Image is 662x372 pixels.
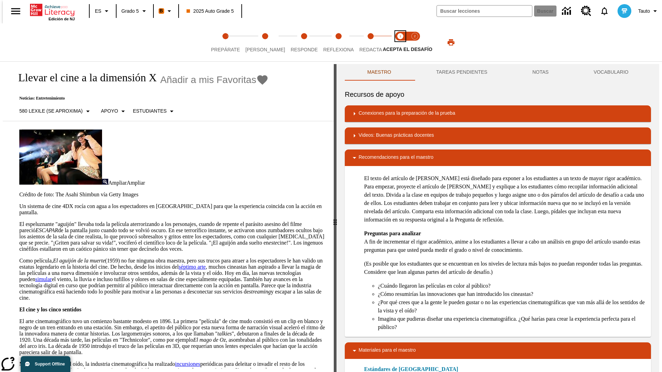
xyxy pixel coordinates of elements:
p: El texto del artículo de [PERSON_NAME] está diseñado para exponer a los estudiantes a un texto de... [364,174,645,224]
p: Noticias: Entretenimiento [11,96,269,101]
button: Responde step 3 of 5 [285,23,323,61]
button: Añadir a mis Favoritas - Llevar el cine a la dimensión X [160,74,269,86]
span: [PERSON_NAME] [245,47,285,52]
em: este [269,240,277,246]
p: Apoyo [101,107,118,115]
p: 580 Lexile (Se aproxima) [19,107,83,115]
div: activity [337,64,659,372]
button: Abrir el menú lateral [6,1,26,21]
text: 1 [399,34,401,38]
button: Acepta el desafío lee step 1 of 2 [390,23,410,61]
button: Lenguaje: ES, Selecciona un idioma [92,5,114,17]
a: Centro de información [558,2,577,21]
button: Prepárate step 1 of 5 [205,23,245,61]
div: Materiales para el maestro [345,342,651,359]
div: Recomendaciones para el maestro [345,149,651,166]
button: Grado: Grado 5, Elige un grado [119,5,151,17]
p: Crédito de foto: The Asahi Shimbun vía Getty Images [19,192,325,198]
button: TAREAS PENDIENTES [414,64,510,81]
h1: Llevar el cine a la dimensión X [11,71,157,84]
p: Videos: Buenas prácticas docentes [359,132,434,140]
div: Conexiones para la preparación de la prueba [345,105,651,122]
button: Support Offline [21,356,70,372]
img: avatar image [618,4,631,18]
a: simular [35,276,52,282]
p: Conexiones para la preparación de la prueba [359,110,455,118]
p: Un sistema de cine 4DX rocía con agua a los espectadores en [GEOGRAPHIC_DATA] para que la experie... [19,203,325,216]
em: talkies [218,331,232,337]
p: (Es posible que los estudiantes que se encuentran en los niveles de lectura más bajos no puedan r... [364,260,645,276]
p: Como película, (1959) no fue ninguna obra maestra, pero sus trucos para atraer a los espectadores... [19,258,325,301]
span: Grado 5 [121,8,139,15]
div: Instructional Panel Tabs [345,64,651,81]
a: Centro de recursos, Se abrirá en una pestaña nueva. [577,2,595,20]
button: Seleccione Lexile, 580 Lexile (Se aproxima) [17,105,95,117]
button: Escoja un nuevo avatar [613,2,635,20]
h6: Recursos de apoyo [345,89,651,100]
li: ¿Cómo resumirías las innovaciones que han introducido los cineastas? [378,290,645,298]
span: B [160,7,163,15]
div: Pulsa la tecla de intro o la barra espaciadora y luego presiona las flechas de derecha e izquierd... [334,64,337,372]
button: Reflexiona step 4 of 5 [318,23,359,61]
span: 2025 Auto Grade 5 [187,8,234,15]
span: ACEPTA EL DESAFÍO [383,46,432,52]
button: NOTAS [510,64,571,81]
span: ES [95,8,101,15]
p: Recomendaciones para el maestro [359,154,433,162]
p: Materiales para el maestro [359,347,416,355]
button: Tipo de apoyo, Apoyo [98,105,130,117]
em: El mago de Oz [193,337,226,343]
img: Ampliar [102,179,108,185]
button: Imprimir [440,36,462,49]
span: Responde [291,47,318,52]
a: séptimo arte [179,264,206,270]
div: reading [3,64,334,369]
span: Edición de NJ [49,17,75,21]
span: Support Offline [35,362,65,366]
div: Videos: Buenas prácticas docentes [345,127,651,144]
strong: Preguntas para analizar [364,230,421,236]
p: A fin de incrementar el rigor académico, anime a los estudiantes a llevar a cabo un análisis en g... [364,229,645,254]
button: VOCABULARIO [571,64,651,81]
a: incursiones [175,361,200,367]
button: Redacta step 5 of 5 [354,23,388,61]
em: streaming [249,289,271,294]
span: Prepárate [211,47,240,52]
em: El aguijón de la muerte [53,258,105,263]
button: Boost El color de la clase es anaranjado. Cambiar el color de la clase. [156,5,176,17]
li: ¿Por qué crees que a la gente le pueden gustar o no las experiencias cinematográficas que van más... [378,298,645,315]
li: ¿Cuándo llegaron las películas en color al público? [378,282,645,290]
button: Seleccionar estudiante [130,105,179,117]
a: Notificaciones [595,2,613,20]
input: Buscar campo [437,6,532,17]
p: Estudiantes [133,107,167,115]
div: Portada [30,2,75,21]
em: ESCAPAR [36,227,58,233]
img: El panel situado frente a los asientos rocía con agua nebulizada al feliz público en un cine equi... [19,130,102,185]
span: Redacta [359,47,382,52]
button: Perfil/Configuración [635,5,662,17]
button: Lee step 2 of 5 [240,23,291,61]
span: Tauto [638,8,650,15]
p: El arte cinematográfico tuvo un comienzo bastante modesto en 1896. La primera "película" de cine ... [19,318,325,355]
button: Acepta el desafío contesta step 2 of 2 [405,23,425,61]
li: Imagina que pudieras diseñar una experiencia cinematográfica. ¿Qué harías para crear la experienc... [378,315,645,331]
button: Maestro [345,64,414,81]
text: 2 [414,34,415,38]
span: Ampliar [127,180,145,186]
span: Añadir a mis Favoritas [160,74,257,85]
span: Ampliar [108,180,127,186]
strong: El cine y los cinco sentidos [19,307,81,312]
p: El espeluznante "aguijón" llevaba toda la película aterrorizando a los personajes, cuando de repe... [19,221,325,252]
span: Reflexiona [323,47,354,52]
